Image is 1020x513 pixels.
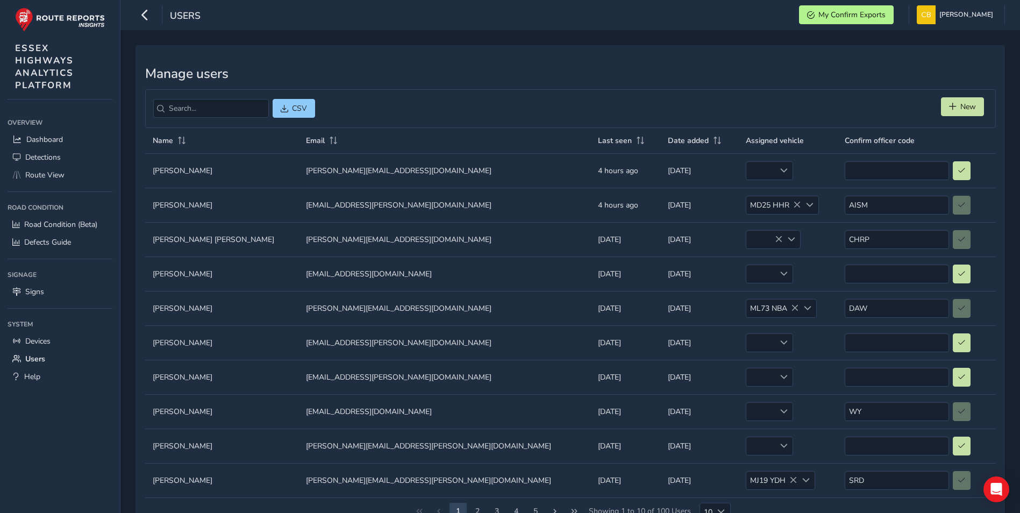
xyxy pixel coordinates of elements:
span: [PERSON_NAME] [939,5,993,24]
td: [PERSON_NAME][EMAIL_ADDRESS][PERSON_NAME][DOMAIN_NAME] [298,429,590,463]
td: [PERSON_NAME] [145,429,298,463]
h3: Manage users [145,66,996,82]
td: [PERSON_NAME] [145,153,298,188]
td: [DATE] [590,394,660,429]
img: diamond-layout [917,5,936,24]
a: Users [8,350,112,368]
span: Users [170,9,201,24]
td: [PERSON_NAME][EMAIL_ADDRESS][DOMAIN_NAME] [298,291,590,325]
span: Assigned vehicle [746,136,804,146]
td: [DATE] [590,463,660,497]
td: [EMAIL_ADDRESS][DOMAIN_NAME] [298,394,590,429]
span: New [960,102,976,112]
span: Help [24,372,40,382]
div: Signage [8,267,112,283]
td: [DATE] [590,360,660,394]
button: CSV [273,99,315,118]
button: My Confirm Exports [799,5,894,24]
span: MJ19 YDH [746,472,797,489]
td: 4 hours ago [590,188,660,222]
span: ML73 NBA [746,300,798,317]
span: Last seen [598,136,632,146]
button: [PERSON_NAME] [917,5,997,24]
span: Route View [25,170,65,180]
td: [PERSON_NAME] [145,291,298,325]
td: [PERSON_NAME] [PERSON_NAME] [145,222,298,256]
img: rr logo [15,8,105,32]
span: ESSEX HIGHWAYS ANALYTICS PLATFORM [15,42,74,91]
td: 4 hours ago [590,153,660,188]
td: [EMAIL_ADDRESS][PERSON_NAME][DOMAIN_NAME] [298,188,590,222]
td: [PERSON_NAME] [145,256,298,291]
td: [PERSON_NAME][EMAIL_ADDRESS][DOMAIN_NAME] [298,153,590,188]
div: System [8,316,112,332]
button: New [941,97,984,116]
td: [PERSON_NAME] [145,325,298,360]
span: MD25 HHR [746,196,801,214]
span: CSV [292,103,307,113]
td: [DATE] [590,291,660,325]
td: [PERSON_NAME] [145,188,298,222]
td: [PERSON_NAME][EMAIL_ADDRESS][PERSON_NAME][DOMAIN_NAME] [298,463,590,497]
span: Signs [25,287,44,297]
span: My Confirm Exports [818,10,886,20]
td: [DATE] [660,360,738,394]
span: Devices [25,336,51,346]
span: Detections [25,152,61,162]
span: Users [25,354,45,364]
span: Name [153,136,173,146]
a: Detections [8,148,112,166]
a: Devices [8,332,112,350]
td: [DATE] [660,394,738,429]
div: Open Intercom Messenger [983,476,1009,502]
span: Defects Guide [24,237,71,247]
td: [EMAIL_ADDRESS][PERSON_NAME][DOMAIN_NAME] [298,360,590,394]
td: [DATE] [660,325,738,360]
span: Dashboard [26,134,63,145]
td: [DATE] [590,325,660,360]
span: Road Condition (Beta) [24,219,97,230]
td: [DATE] [590,429,660,463]
td: [DATE] [590,222,660,256]
td: [PERSON_NAME] [145,463,298,497]
td: [PERSON_NAME] [145,394,298,429]
div: Overview [8,115,112,131]
td: [DATE] [660,256,738,291]
td: [DATE] [660,429,738,463]
a: Route View [8,166,112,184]
a: Dashboard [8,131,112,148]
td: [DATE] [660,188,738,222]
td: [EMAIL_ADDRESS][DOMAIN_NAME] [298,256,590,291]
td: [PERSON_NAME][EMAIL_ADDRESS][DOMAIN_NAME] [298,222,590,256]
span: Confirm officer code [845,136,915,146]
span: Date added [668,136,709,146]
td: [DATE] [660,463,738,497]
input: Search... [153,99,269,118]
td: [DATE] [590,256,660,291]
span: Email [306,136,325,146]
a: Help [8,368,112,386]
div: Road Condition [8,199,112,216]
td: [DATE] [660,153,738,188]
a: Road Condition (Beta) [8,216,112,233]
a: Defects Guide [8,233,112,251]
td: [EMAIL_ADDRESS][PERSON_NAME][DOMAIN_NAME] [298,325,590,360]
td: [DATE] [660,222,738,256]
a: Signs [8,283,112,301]
td: [DATE] [660,291,738,325]
td: [PERSON_NAME] [145,360,298,394]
